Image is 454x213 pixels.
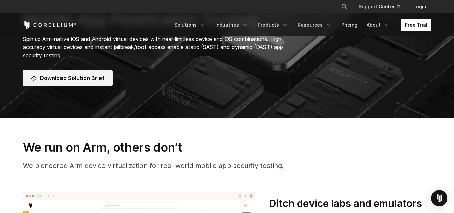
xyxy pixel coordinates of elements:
a: Free Trial [401,19,431,31]
p: We pioneered Arm device virtualization for real-world mobile app security testing. [23,161,431,171]
a: Solutions [170,19,210,31]
a: Login [408,1,431,13]
a: About [363,19,394,31]
a: Industries [211,19,252,31]
a: Pricing [337,19,361,31]
a: Products [254,19,292,31]
div: Navigation Menu [170,19,431,31]
h3: We run on Arm, others don’t [23,140,431,155]
span: Download Solution Brief [40,74,105,82]
a: Download Solution Brief [23,70,113,86]
a: Resources [294,19,336,31]
div: Navigation Menu [333,1,431,13]
a: Corellium Home [23,21,76,29]
a: Support Center [353,1,405,13]
span: Spin up Arm-native iOS and Android virtual devices with near-limitless device and OS combinations... [23,36,284,59]
div: Open Intercom Messenger [431,190,447,206]
h3: Ditch device labs and emulators [269,197,431,210]
button: Search [338,1,350,13]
